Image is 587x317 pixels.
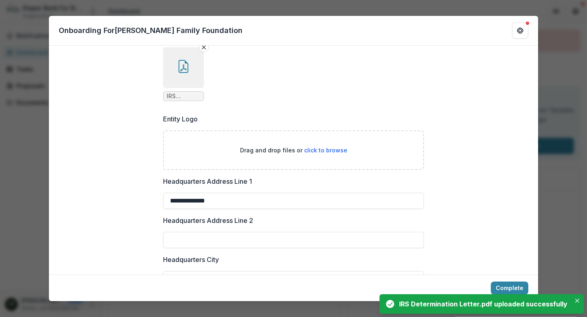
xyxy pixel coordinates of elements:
[163,216,253,225] p: Headquarters Address Line 2
[163,176,252,186] p: Headquarters Address Line 1
[491,282,528,295] button: Complete
[163,47,204,101] div: Remove FileIRS Determination Letter.pdf
[572,296,582,306] button: Close
[304,147,347,154] span: click to browse
[512,22,528,39] button: Get Help
[240,146,347,154] p: Drag and drop files or
[167,93,200,100] span: IRS Determination Letter.pdf
[163,114,198,124] p: Entity Logo
[376,291,587,317] div: Notifications-bottom-right
[59,25,243,36] p: Onboarding For [PERSON_NAME] Family Foundation
[399,299,567,309] div: IRS Determination Letter.pdf uploaded successfully
[199,42,209,52] button: Remove File
[163,255,219,264] p: Headquarters City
